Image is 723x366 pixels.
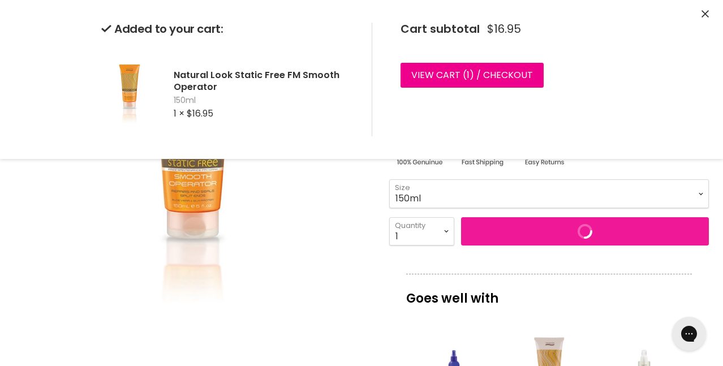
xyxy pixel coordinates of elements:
select: Quantity [389,217,454,246]
span: $16.95 [187,107,213,120]
iframe: Gorgias live chat messenger [666,313,712,355]
span: $16.95 [487,23,521,36]
a: View cart (1) / Checkout [401,63,544,88]
span: 1 × [174,107,184,120]
span: 1 [467,68,470,81]
img: Natural Look Static Free FM Smooth Operator [101,51,158,136]
h2: Natural Look Static Free FM Smooth Operator [174,69,354,93]
p: Goes well with [406,274,692,311]
span: Cart subtotal [401,21,480,37]
span: 150ml [174,95,354,106]
h2: Added to your cart: [101,23,354,36]
button: Close [702,8,709,20]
